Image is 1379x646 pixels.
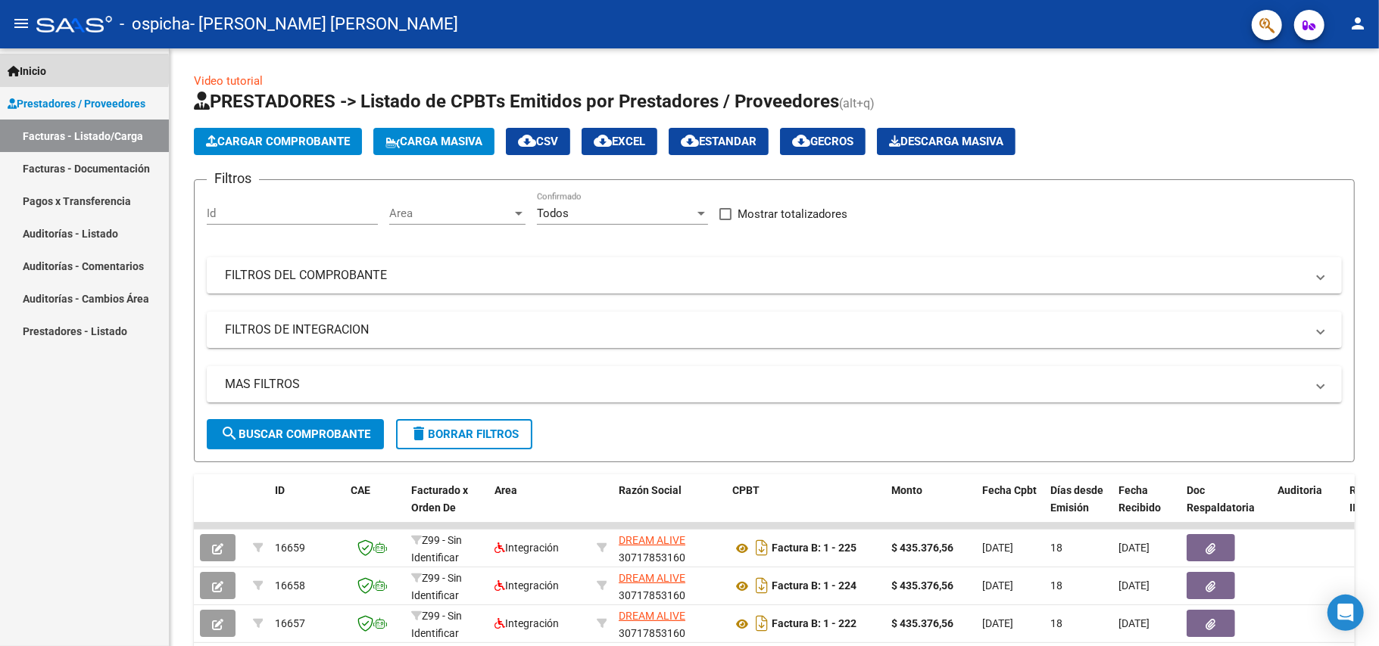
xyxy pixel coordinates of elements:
span: Cargar Comprobante [206,135,350,148]
datatable-header-cell: Area [488,474,591,541]
strong: $ 435.376,56 [891,579,953,592]
button: EXCEL [582,128,657,155]
span: Z99 - Sin Identificar [411,534,462,564]
span: Fecha Cpbt [982,484,1037,496]
span: Gecros [792,135,853,148]
datatable-header-cell: Facturado x Orden De [405,474,488,541]
datatable-header-cell: Fecha Cpbt [976,474,1044,541]
span: DREAM ALIVE [619,610,685,622]
button: Buscar Comprobante [207,419,384,449]
mat-panel-title: FILTROS DEL COMPROBANTE [225,267,1306,284]
span: 18 [1050,542,1062,554]
span: [DATE] [1118,542,1150,554]
button: Descarga Masiva [877,128,1016,155]
div: 30717853160 [619,532,720,564]
span: 16658 [275,579,305,592]
button: Carga Masiva [373,128,495,155]
button: Estandar [669,128,769,155]
span: Estandar [681,135,757,148]
span: Doc Respaldatoria [1187,484,1255,514]
datatable-header-cell: CPBT [726,474,885,541]
span: [DATE] [1118,579,1150,592]
div: 30717853160 [619,607,720,639]
mat-icon: cloud_download [594,132,612,150]
span: Todos [537,207,569,220]
datatable-header-cell: Monto [885,474,976,541]
span: Z99 - Sin Identificar [411,572,462,601]
span: Area [389,207,512,220]
mat-panel-title: FILTROS DE INTEGRACION [225,321,1306,338]
strong: Factura B: 1 - 222 [772,618,856,630]
mat-icon: cloud_download [681,132,699,150]
datatable-header-cell: Doc Respaldatoria [1181,474,1271,541]
span: CAE [351,484,370,496]
span: [DATE] [982,617,1013,629]
div: 30717853160 [619,570,720,601]
span: - ospicha [120,8,190,41]
span: Mostrar totalizadores [738,205,847,223]
span: Borrar Filtros [410,427,519,441]
mat-expansion-panel-header: MAS FILTROS [207,366,1342,402]
span: 16657 [275,617,305,629]
button: Borrar Filtros [396,419,532,449]
datatable-header-cell: Auditoria [1271,474,1343,541]
datatable-header-cell: Fecha Recibido [1112,474,1181,541]
h3: Filtros [207,168,259,189]
mat-icon: person [1349,14,1367,33]
span: Monto [891,484,922,496]
span: Carga Masiva [385,135,482,148]
span: Area [495,484,517,496]
span: [DATE] [982,542,1013,554]
span: Integración [495,542,559,554]
span: Integración [495,579,559,592]
span: CSV [518,135,558,148]
mat-icon: delete [410,424,428,443]
span: Buscar Comprobante [220,427,370,441]
datatable-header-cell: ID [269,474,345,541]
span: DREAM ALIVE [619,572,685,584]
span: Facturado x Orden De [411,484,468,514]
i: Descargar documento [752,611,772,635]
mat-expansion-panel-header: FILTROS DEL COMPROBANTE [207,257,1342,293]
span: [DATE] [982,579,1013,592]
app-download-masive: Descarga masiva de comprobantes (adjuntos) [877,128,1016,155]
span: Razón Social [619,484,682,496]
span: Integración [495,617,559,629]
span: - [PERSON_NAME] [PERSON_NAME] [190,8,458,41]
button: Cargar Comprobante [194,128,362,155]
strong: Factura B: 1 - 224 [772,580,856,592]
mat-icon: search [220,424,239,443]
span: Auditoria [1278,484,1322,496]
i: Descargar documento [752,573,772,598]
i: Descargar documento [752,536,772,560]
datatable-header-cell: Días desde Emisión [1044,474,1112,541]
button: CSV [506,128,570,155]
mat-panel-title: MAS FILTROS [225,376,1306,393]
button: Gecros [780,128,866,155]
span: Fecha Recibido [1118,484,1161,514]
strong: Factura B: 1 - 225 [772,542,856,554]
span: Descarga Masiva [889,135,1003,148]
mat-icon: menu [12,14,30,33]
mat-icon: cloud_download [792,132,810,150]
span: Prestadores / Proveedores [8,95,145,112]
span: 16659 [275,542,305,554]
strong: $ 435.376,56 [891,542,953,554]
span: Días desde Emisión [1050,484,1103,514]
span: DREAM ALIVE [619,534,685,546]
mat-icon: cloud_download [518,132,536,150]
span: 18 [1050,617,1062,629]
datatable-header-cell: CAE [345,474,405,541]
strong: $ 435.376,56 [891,617,953,629]
span: PRESTADORES -> Listado de CPBTs Emitidos por Prestadores / Proveedores [194,91,839,112]
span: CPBT [732,484,760,496]
span: Z99 - Sin Identificar [411,610,462,639]
span: (alt+q) [839,96,875,110]
span: 18 [1050,579,1062,592]
span: ID [275,484,285,496]
span: Inicio [8,63,46,79]
span: [DATE] [1118,617,1150,629]
a: Video tutorial [194,74,263,88]
div: Open Intercom Messenger [1328,595,1364,631]
span: EXCEL [594,135,645,148]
